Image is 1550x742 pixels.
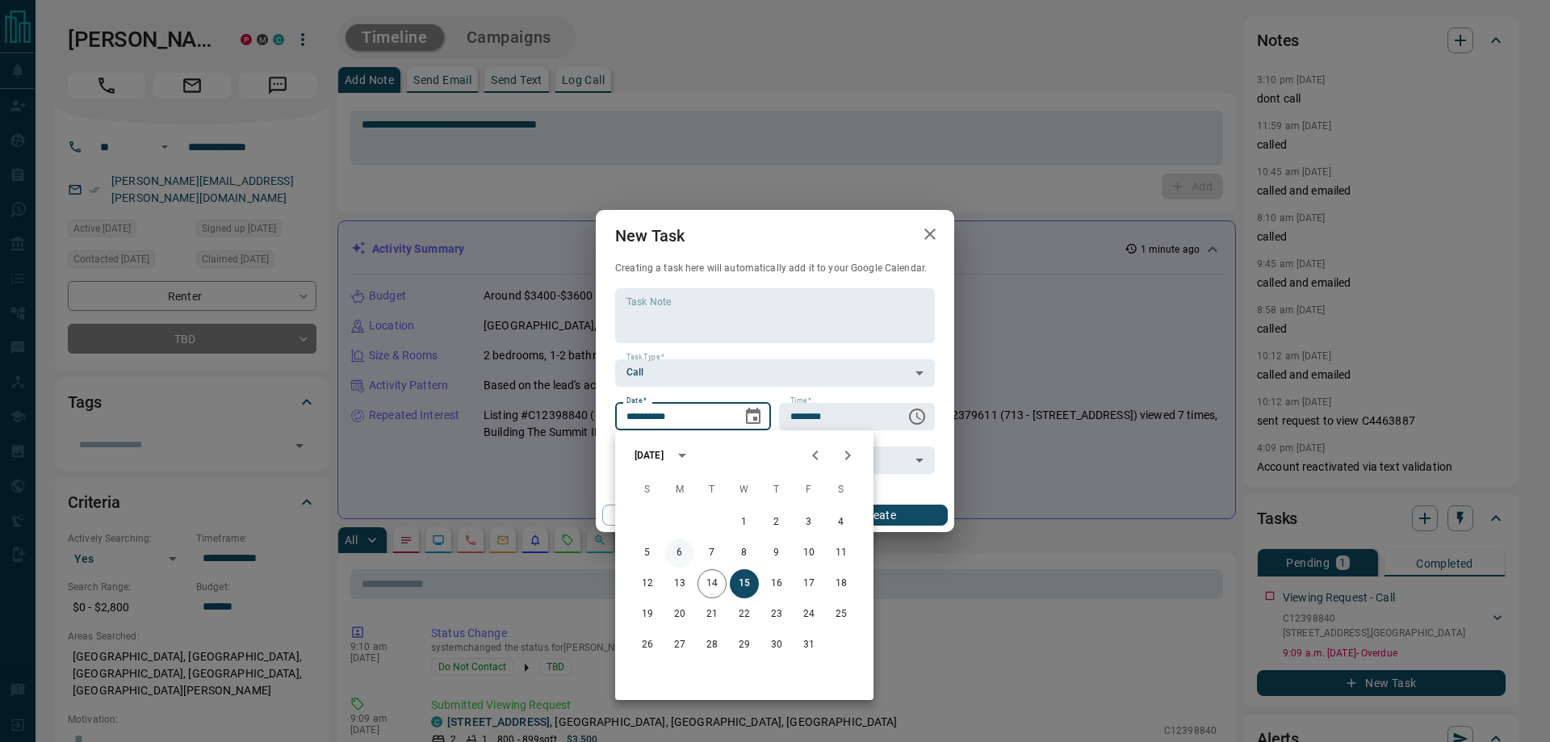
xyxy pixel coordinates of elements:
span: Monday [665,474,694,506]
button: 15 [730,569,759,598]
button: 8 [730,539,759,568]
div: Call [615,359,935,387]
button: 31 [794,631,823,660]
button: 27 [665,631,694,660]
button: 13 [665,569,694,598]
button: 9 [762,539,791,568]
button: Previous month [799,439,832,472]
button: 2 [762,508,791,537]
button: 4 [827,508,856,537]
span: Sunday [633,474,662,506]
button: 11 [827,539,856,568]
button: Create [810,505,948,526]
button: 19 [633,600,662,629]
button: 1 [730,508,759,537]
label: Time [790,396,811,406]
button: 22 [730,600,759,629]
button: 26 [633,631,662,660]
button: 29 [730,631,759,660]
button: 30 [762,631,791,660]
div: [DATE] [635,448,664,463]
button: calendar view is open, switch to year view [668,442,696,469]
button: Choose date, selected date is Oct 15, 2025 [737,400,769,433]
button: 5 [633,539,662,568]
button: Cancel [602,505,740,526]
p: Creating a task here will automatically add it to your Google Calendar. [615,262,935,275]
button: 17 [794,569,823,598]
span: Wednesday [730,474,759,506]
button: 6 [665,539,694,568]
label: Date [626,396,647,406]
button: Choose time, selected time is 6:00 AM [901,400,933,433]
label: Task Type [626,352,664,363]
span: Saturday [827,474,856,506]
button: 7 [697,539,727,568]
button: 21 [697,600,727,629]
button: 3 [794,508,823,537]
button: 10 [794,539,823,568]
span: Friday [794,474,823,506]
button: 14 [697,569,727,598]
h2: New Task [596,210,704,262]
button: 28 [697,631,727,660]
button: 25 [827,600,856,629]
button: 23 [762,600,791,629]
button: 12 [633,569,662,598]
button: 20 [665,600,694,629]
button: 18 [827,569,856,598]
button: Next month [832,439,864,472]
button: 24 [794,600,823,629]
button: 16 [762,569,791,598]
span: Tuesday [697,474,727,506]
span: Thursday [762,474,791,506]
